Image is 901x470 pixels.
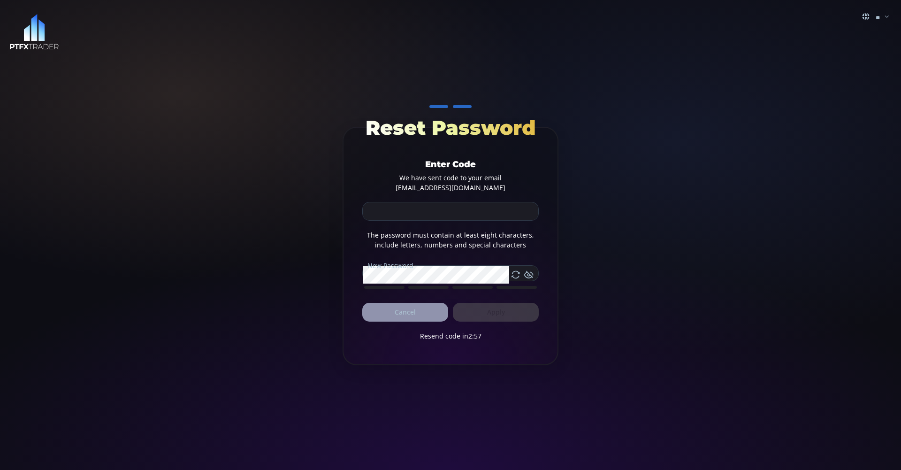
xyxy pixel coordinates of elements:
div: The password must contain at least eight characters, include letters, numbers and special characters [362,230,539,250]
span: 2:57 [468,331,481,340]
div: [EMAIL_ADDRESS][DOMAIN_NAME] [362,183,539,193]
img: LOGO [9,14,59,50]
div: We have sent code to your email [362,173,539,193]
span: Reset Password [366,116,536,140]
div: Enter Code [362,157,539,172]
div: Resend code in [362,331,539,341]
button: Cancel [362,303,448,322]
